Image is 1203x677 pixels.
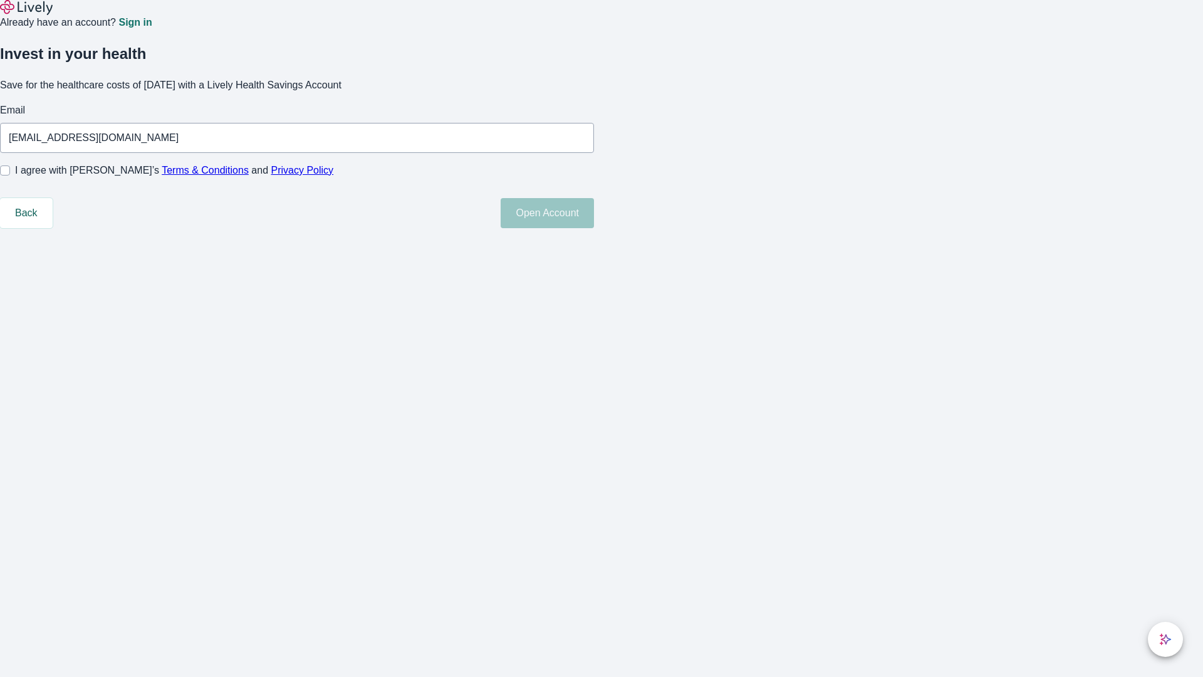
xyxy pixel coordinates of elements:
a: Terms & Conditions [162,165,249,176]
button: chat [1148,622,1183,657]
span: I agree with [PERSON_NAME]’s and [15,163,333,178]
a: Sign in [118,18,152,28]
svg: Lively AI Assistant [1159,633,1172,646]
a: Privacy Policy [271,165,334,176]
